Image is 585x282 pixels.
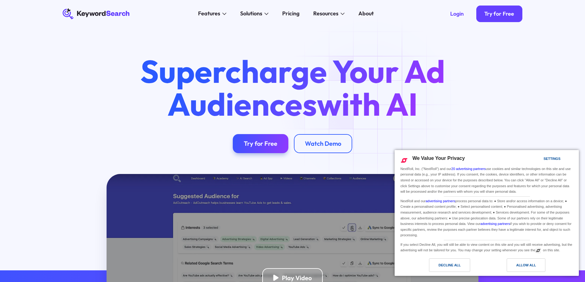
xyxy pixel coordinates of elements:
div: Decline All [439,262,461,268]
a: Pricing [278,8,304,19]
a: About [354,8,378,19]
a: Allow All [487,258,575,275]
div: NextRoll, Inc. ("NextRoll") and our use cookies and similar technologies on this site and use per... [399,165,574,195]
div: Solutions [240,10,262,18]
div: Try for Free [244,140,277,147]
a: Decline All [398,258,487,275]
a: Try for Free [476,6,523,22]
div: Play Video [282,274,312,282]
div: Allow All [516,262,536,268]
a: Try for Free [233,134,288,153]
div: If you select Decline All, you will still be able to view content on this site and you will still... [399,240,574,254]
div: Features [198,10,220,18]
div: Try for Free [484,10,514,17]
span: with AI [317,84,418,124]
a: advertising partners [426,199,455,203]
div: Resources [313,10,338,18]
span: We Value Your Privacy [412,156,465,161]
div: About [358,10,374,18]
div: NextRoll and our process personal data to: ● Store and/or access information on a device; ● Creat... [399,197,574,239]
a: Login [442,6,472,22]
div: Settings [544,155,560,162]
h1: Supercharge Your Ad Audiences [127,55,458,120]
div: Watch Demo [305,140,341,147]
a: Settings [533,154,548,165]
div: Login [450,10,464,17]
a: 20 advertising partners [451,167,486,171]
a: advertising partners [480,222,510,226]
div: Pricing [282,10,299,18]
